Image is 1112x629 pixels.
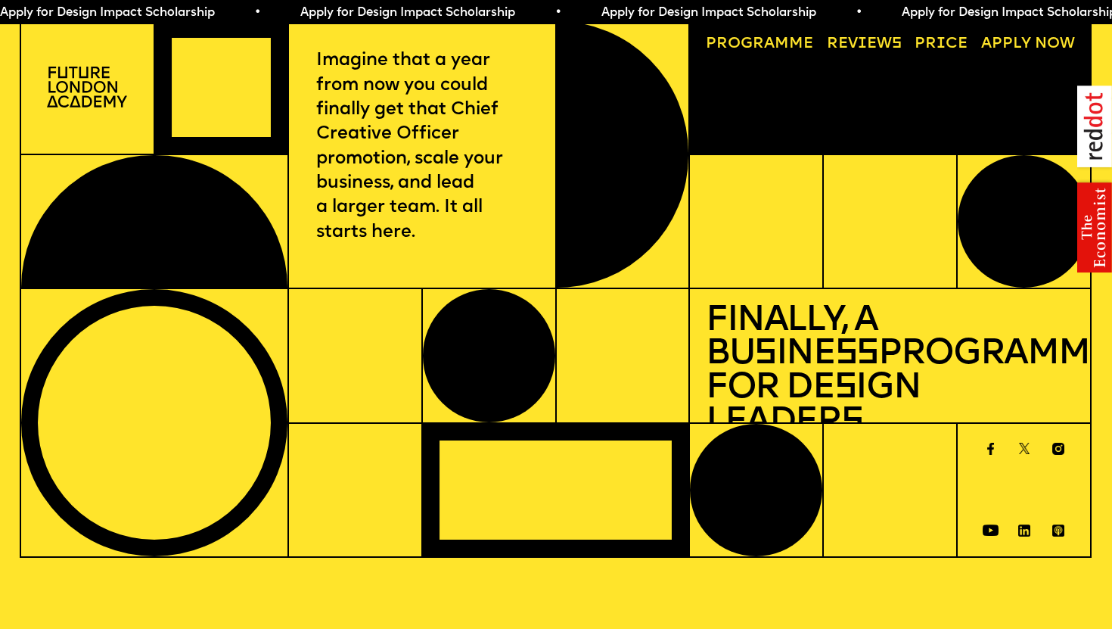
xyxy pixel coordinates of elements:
[706,305,1075,441] h1: Finally, a Bu ine Programme for De ign Leader
[974,29,1082,60] a: Apply now
[698,29,821,60] a: Programme
[543,7,550,19] span: •
[316,48,527,244] p: Imagine that a year from now you could finally get that Chief Creative Officer promotion, scale y...
[907,29,975,60] a: Price
[764,36,775,51] span: a
[835,337,878,372] span: ss
[818,29,909,60] a: Reviews
[834,371,856,406] span: s
[754,337,776,372] span: s
[843,7,850,19] span: •
[242,7,249,19] span: •
[981,36,992,51] span: A
[841,405,863,441] span: s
